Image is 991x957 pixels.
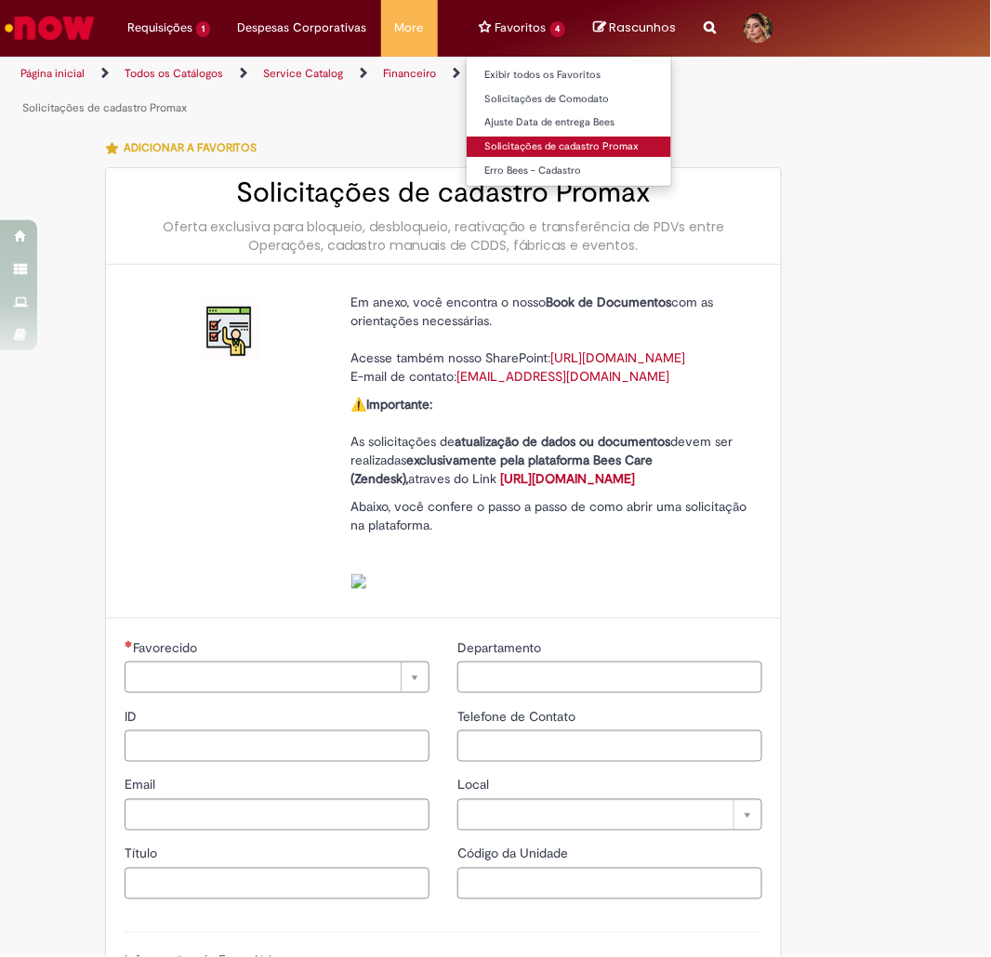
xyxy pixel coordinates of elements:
[133,639,201,656] span: Necessários - Favorecido
[609,19,676,36] span: Rascunhos
[125,799,429,831] input: Email
[125,662,429,693] a: Limpar campo Favorecido
[263,66,343,81] a: Service Catalog
[466,56,673,187] ul: Favoritos
[456,433,671,450] strong: atualização de dados ou documentos
[22,100,187,115] a: Solicitações de cadastro Promax
[383,66,436,81] a: Financeiro
[457,868,762,899] input: Código da Unidade
[457,777,493,793] span: Local
[125,708,140,725] span: ID
[125,730,429,762] input: ID
[457,662,762,693] input: Departamento
[495,19,547,37] span: Favoritos
[467,137,672,157] a: Solicitações de cadastro Promax
[20,66,85,81] a: Página inicial
[351,452,654,487] strong: exclusivamente pela plataforma Bees Care (Zendesk),
[2,9,98,46] img: ServiceNow
[457,730,762,762] input: Telefone de Contato
[457,708,579,725] span: Telefone de Contato
[14,57,564,125] ul: Trilhas de página
[125,868,429,899] input: Título
[125,66,223,81] a: Todos os Catálogos
[501,470,636,487] a: [URL][DOMAIN_NAME]
[351,293,749,386] p: Em anexo, você encontra o nosso com as orientações necessárias. Acesse também nosso SharePoint: E...
[201,302,260,361] img: Solicitações de cadastro Promax
[238,19,367,37] span: Despesas Corporativas
[547,294,672,310] strong: Book de Documentos
[367,396,433,413] strong: Importante:
[127,19,192,37] span: Requisições
[593,19,676,36] a: No momento, sua lista de rascunhos tem 0 Itens
[395,19,424,37] span: More
[125,777,159,793] span: Email
[467,161,672,181] a: Erro Bees - Cadastro
[457,639,545,656] span: Departamento
[125,217,763,255] div: Oferta exclusiva para bloqueio, desbloqueio, reativação e transferência de PDVs entre Operações, ...
[467,89,672,110] a: Solicitações de Comodato
[467,112,672,133] a: Ajuste Data de entrega Bees
[124,140,258,155] span: Adicionar a Favoritos
[457,846,572,862] span: Código da Unidade
[125,640,133,648] span: Necessários
[457,799,762,831] a: Limpar campo Local
[351,497,749,590] p: Abaixo, você confere o passo a passo de como abrir uma solicitação na plataforma.
[467,65,672,85] a: Exibir todos os Favoritos
[125,177,763,208] h2: Solicitações de cadastro Promax
[196,21,210,37] span: 1
[457,368,670,385] a: [EMAIL_ADDRESS][DOMAIN_NAME]
[351,574,366,589] img: sys_attachment.do
[351,395,749,488] p: ⚠️ As solicitações de devem ser realizadas atraves do Link
[125,846,161,862] span: Título
[551,349,686,366] a: [URL][DOMAIN_NAME]
[550,21,566,37] span: 4
[105,128,268,167] button: Adicionar a Favoritos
